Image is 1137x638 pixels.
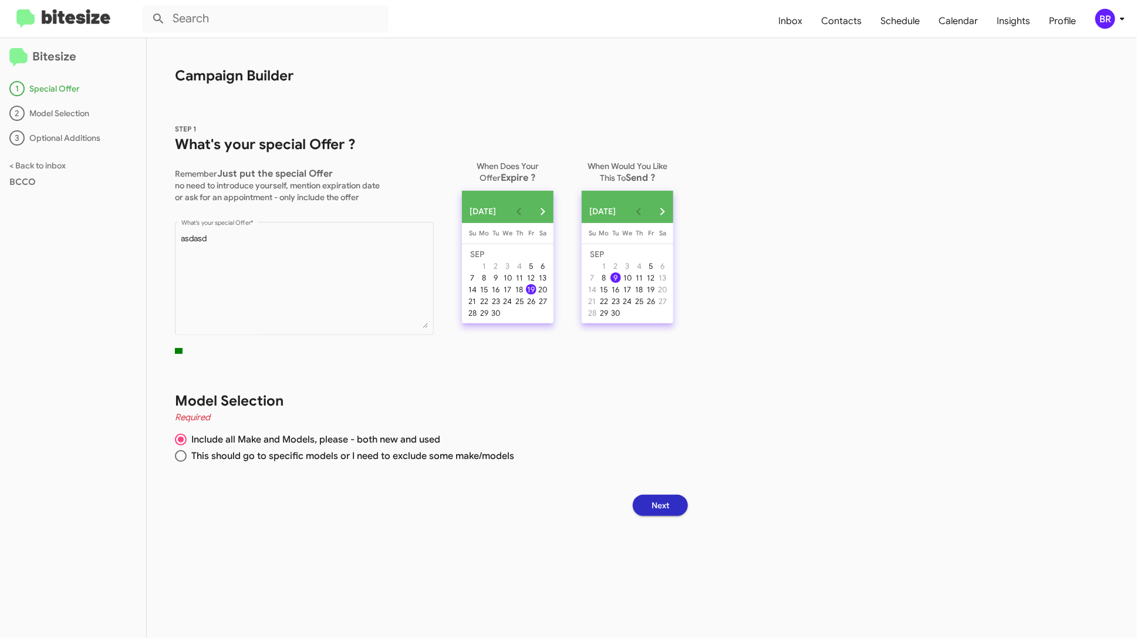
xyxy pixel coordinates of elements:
[537,283,549,295] button: September 20, 2025
[657,296,668,306] div: 27
[633,272,645,283] button: September 11, 2025
[812,4,871,38] span: Contacts
[599,296,609,306] div: 22
[1095,9,1115,29] div: BR
[645,283,657,295] button: September 19, 2025
[581,200,627,223] button: Choose month and year
[589,201,616,222] span: [DATE]
[871,4,929,38] span: Schedule
[610,261,621,271] div: 2
[469,229,476,237] span: Su
[1085,9,1124,29] button: BR
[507,200,531,223] button: Previous month
[610,260,622,272] button: September 2, 2025
[598,307,610,319] button: September 29, 2025
[598,260,610,272] button: September 1, 2025
[613,229,619,237] span: Tu
[479,284,490,295] div: 15
[514,283,525,295] button: September 18, 2025
[623,229,633,237] span: We
[987,4,1040,38] a: Insights
[599,261,609,271] div: 1
[634,261,645,271] div: 4
[586,295,598,307] button: September 21, 2025
[479,308,490,318] div: 29
[659,229,666,237] span: Sa
[490,283,502,295] button: September 16, 2025
[467,307,478,319] button: September 28, 2025
[610,296,621,306] div: 23
[516,229,523,237] span: Th
[479,272,490,283] div: 8
[526,261,537,271] div: 5
[525,260,537,272] button: September 5, 2025
[636,229,643,237] span: Th
[622,284,633,295] div: 17
[9,48,137,67] h2: Bitesize
[610,283,622,295] button: September 16, 2025
[467,272,478,283] button: September 7, 2025
[531,200,554,223] button: Next month
[622,272,633,283] button: September 10, 2025
[537,272,549,283] button: September 13, 2025
[187,450,514,462] span: This should go to specific models or I need to exclude some make/models
[634,272,645,283] div: 11
[502,283,514,295] button: September 17, 2025
[514,284,525,295] div: 18
[175,124,197,133] span: STEP 1
[646,272,656,283] div: 12
[175,391,664,410] h1: Model Selection
[610,272,622,283] button: September 9, 2025
[646,296,656,306] div: 26
[587,284,598,295] div: 14
[502,272,514,283] button: September 10, 2025
[9,176,137,188] div: BCCO
[622,283,633,295] button: September 17, 2025
[652,495,669,516] span: Next
[633,495,688,516] button: Next
[490,260,502,272] button: September 2, 2025
[769,4,812,38] a: Inbox
[539,229,546,237] span: Sa
[586,248,669,260] td: SEP
[478,295,490,307] button: September 22, 2025
[9,160,66,171] a: < Back to inbox
[467,272,478,283] div: 7
[525,295,537,307] button: September 26, 2025
[493,229,500,237] span: Tu
[479,261,490,271] div: 1
[633,295,645,307] button: September 25, 2025
[217,168,333,180] span: Just put the special Offer
[598,283,610,295] button: September 15, 2025
[610,284,621,295] div: 16
[610,295,622,307] button: September 23, 2025
[586,272,598,283] button: September 7, 2025
[175,163,434,203] p: Remember no need to introduce yourself, mention expiration date or ask for an appointment - only ...
[9,48,28,67] img: logo-minimal.svg
[9,130,25,146] div: 3
[610,308,621,318] div: 30
[175,410,664,424] h4: Required
[586,283,598,295] button: September 14, 2025
[525,283,537,295] button: September 19, 2025
[929,4,987,38] span: Calendar
[646,284,656,295] div: 19
[645,272,657,283] button: September 12, 2025
[491,272,501,283] div: 9
[478,307,490,319] button: September 29, 2025
[514,260,525,272] button: September 4, 2025
[502,284,513,295] div: 17
[142,5,389,33] input: Search
[478,283,490,295] button: September 15, 2025
[657,261,668,271] div: 6
[537,260,549,272] button: September 6, 2025
[147,38,693,85] h1: Campaign Builder
[467,295,478,307] button: September 21, 2025
[538,261,548,271] div: 6
[599,308,609,318] div: 29
[646,261,656,271] div: 5
[491,308,501,318] div: 30
[657,295,669,307] button: September 27, 2025
[525,272,537,283] button: September 12, 2025
[9,106,137,121] div: Model Selection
